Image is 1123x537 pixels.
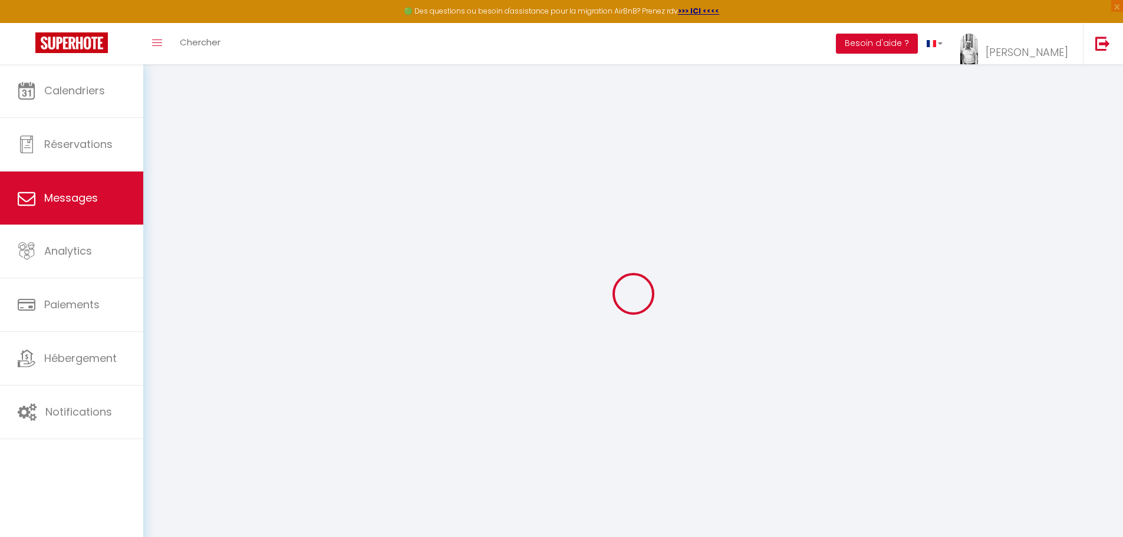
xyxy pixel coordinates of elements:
span: Analytics [44,243,92,258]
span: Calendriers [44,83,105,98]
img: Super Booking [35,32,108,53]
a: >>> ICI <<<< [678,6,719,16]
span: Réservations [44,137,113,151]
button: Besoin d'aide ? [836,34,918,54]
img: logout [1095,36,1110,51]
span: [PERSON_NAME] [986,45,1068,60]
span: Chercher [180,36,220,48]
span: Paiements [44,297,100,312]
span: Hébergement [44,351,117,365]
a: Chercher [171,23,229,64]
a: ... [PERSON_NAME] [951,23,1083,64]
span: Messages [44,190,98,205]
span: Notifications [45,404,112,419]
img: ... [960,34,978,72]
